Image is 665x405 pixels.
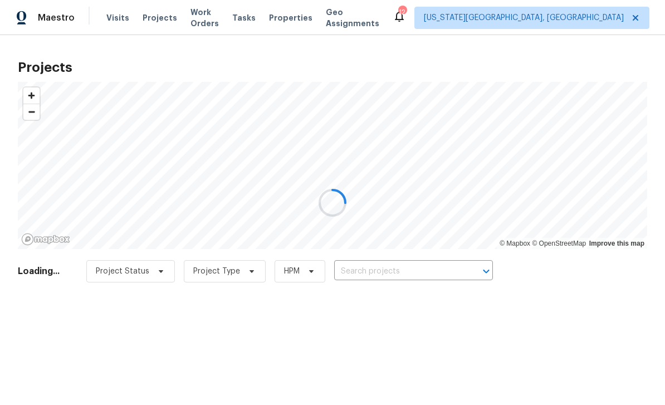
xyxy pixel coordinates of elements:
[398,7,406,18] div: 12
[532,240,586,247] a: OpenStreetMap
[23,104,40,120] button: Zoom out
[21,233,70,246] a: Mapbox homepage
[500,240,530,247] a: Mapbox
[589,240,644,247] a: Improve this map
[23,87,40,104] button: Zoom in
